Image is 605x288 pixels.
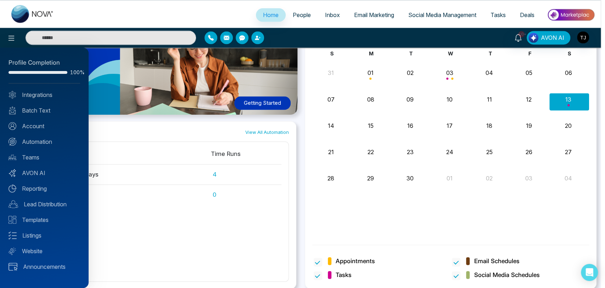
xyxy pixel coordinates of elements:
[9,262,80,271] a: Announcements
[9,232,17,239] img: Listings.svg
[9,153,80,162] a: Teams
[9,169,80,177] a: AVON AI
[9,216,16,224] img: Templates.svg
[70,70,80,75] span: 100%
[9,153,16,161] img: team.svg
[9,263,17,271] img: announcements.svg
[9,231,80,240] a: Listings
[9,122,80,130] a: Account
[9,106,80,115] a: Batch Text
[9,138,16,146] img: Automation.svg
[9,247,80,255] a: Website
[9,91,80,99] a: Integrations
[9,200,18,208] img: Lead-dist.svg
[9,122,16,130] img: Account.svg
[9,200,80,208] a: Lead Distribution
[9,184,80,193] a: Reporting
[9,185,16,192] img: Reporting.svg
[9,169,16,177] img: Avon-AI.svg
[581,264,598,281] div: Open Intercom Messenger
[9,216,80,224] a: Templates
[9,137,80,146] a: Automation
[9,247,16,255] img: Website.svg
[9,107,16,114] img: batch_text_white.png
[9,58,80,67] div: Profile Completion
[9,91,16,99] img: Integrated.svg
